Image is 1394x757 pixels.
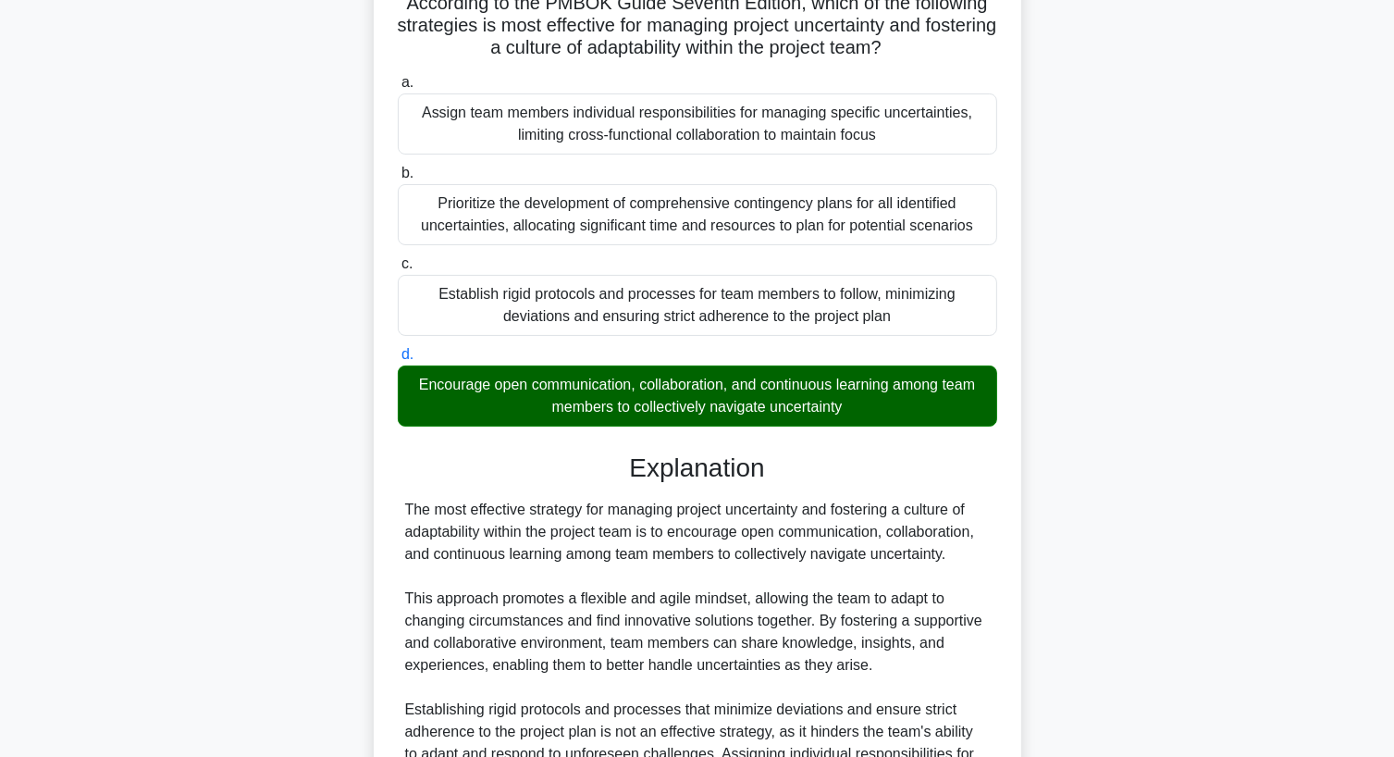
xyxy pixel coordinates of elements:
[409,453,986,484] h3: Explanation
[401,346,413,362] span: d.
[401,165,413,180] span: b.
[401,74,413,90] span: a.
[401,255,413,271] span: c.
[398,184,997,245] div: Prioritize the development of comprehensive contingency plans for all identified uncertainties, a...
[398,275,997,336] div: Establish rigid protocols and processes for team members to follow, minimizing deviations and ens...
[398,93,997,155] div: Assign team members individual responsibilities for managing specific uncertainties, limiting cro...
[398,366,997,427] div: Encourage open communication, collaboration, and continuous learning among team members to collec...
